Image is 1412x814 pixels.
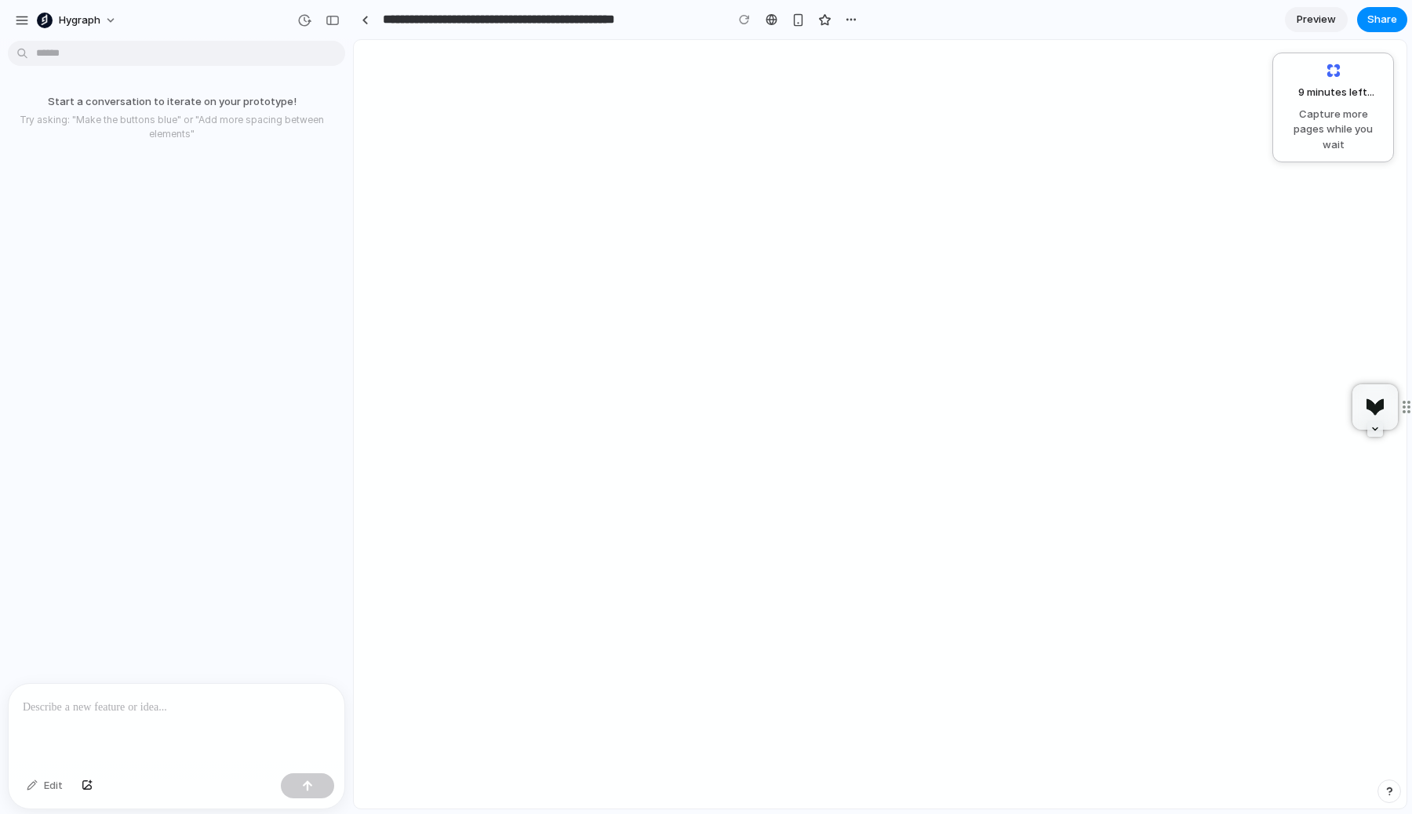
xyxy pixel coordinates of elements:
span: Capture more pages while you wait [1283,107,1384,153]
p: Try asking: "Make the buttons blue" or "Add more spacing between elements" [6,113,337,141]
button: Share [1357,7,1407,32]
span: Preview [1297,12,1336,27]
span: Share [1367,12,1397,27]
span: Hygraph [59,13,100,28]
button: Hygraph [31,8,125,33]
span: 9 minutes left ... [1286,85,1374,100]
a: Preview [1285,7,1348,32]
p: Start a conversation to iterate on your prototype! [6,94,337,110]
